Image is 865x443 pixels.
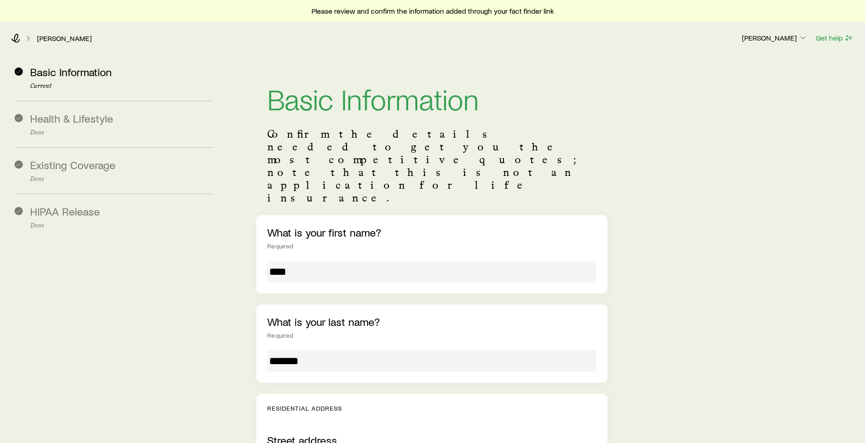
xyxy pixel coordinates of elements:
div: Required [267,242,596,250]
span: Health & Lifestyle [30,112,113,125]
span: Please review and confirm the information added through your fact finder link [311,6,554,15]
button: [PERSON_NAME] [741,33,808,44]
a: [PERSON_NAME] [36,34,92,43]
p: Done [30,129,212,136]
span: Basic Information [30,65,112,78]
p: [PERSON_NAME] [742,33,808,42]
p: Confirm the details needed to get you the most competitive quotes; note that this is not an appli... [267,128,596,204]
p: Done [30,175,212,183]
div: Required [267,332,596,339]
p: What is your last name? [267,315,596,328]
span: Existing Coverage [30,158,115,171]
p: Done [30,222,212,229]
h1: Basic Information [267,84,596,113]
p: Residential Address [267,405,596,412]
span: HIPAA Release [30,205,100,218]
p: Current [30,82,212,90]
button: Get help [815,33,854,43]
p: What is your first name? [267,226,596,239]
